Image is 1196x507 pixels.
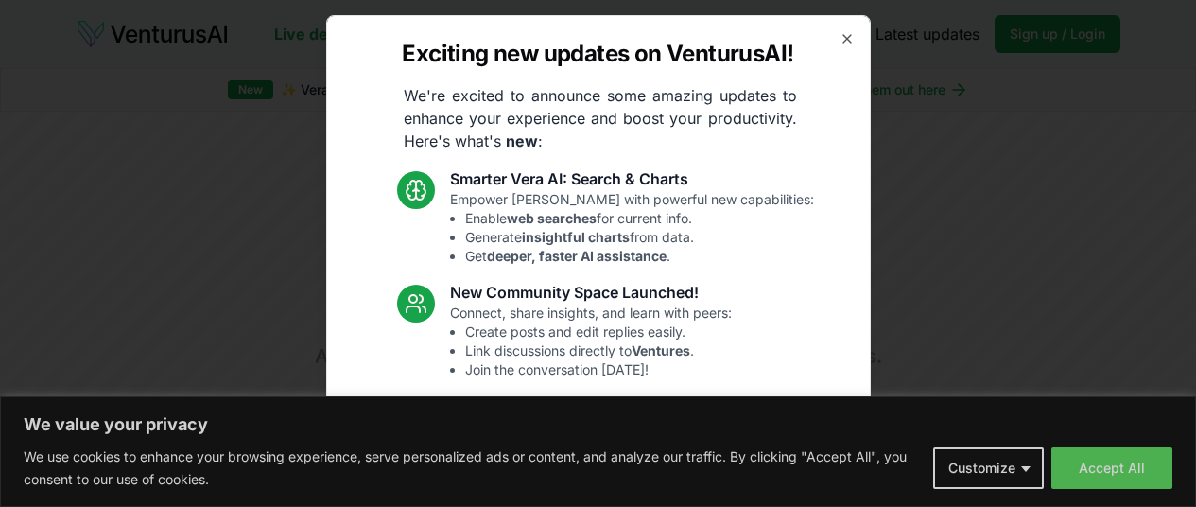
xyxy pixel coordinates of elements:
li: Get . [465,247,814,266]
strong: deeper, faster AI assistance [487,248,667,264]
li: Generate from data. [465,228,814,247]
h3: Smarter Vera AI: Search & Charts [450,167,814,190]
p: We're excited to announce some amazing updates to enhance your experience and boost your producti... [389,84,812,152]
h3: Dashboard Latest News & Socials [450,394,755,417]
strong: introductions [602,437,691,453]
strong: insightful charts [522,229,630,245]
li: Create posts and edit replies easily. [465,323,732,341]
li: Link discussions directly to . [465,341,732,360]
h3: New Community Space Launched! [450,281,732,304]
h2: Exciting new updates on VenturusAI! [402,39,793,69]
strong: Ventures [632,342,690,358]
strong: web searches [507,210,597,226]
li: Access articles. [465,455,755,474]
strong: new [506,131,538,150]
li: Standardized analysis . [465,436,755,455]
p: Empower [PERSON_NAME] with powerful new capabilities: [450,190,814,266]
strong: trending relevant social [489,475,642,491]
li: Join the conversation [DATE]! [465,360,732,379]
p: Enjoy a more streamlined, connected experience: [450,417,755,493]
strong: latest industry news [511,456,642,472]
li: See topics. [465,474,755,493]
p: Connect, share insights, and learn with peers: [450,304,732,379]
li: Enable for current info. [465,209,814,228]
